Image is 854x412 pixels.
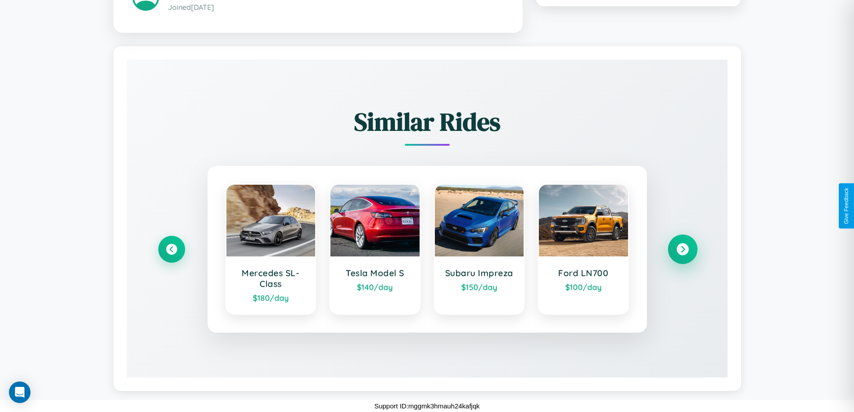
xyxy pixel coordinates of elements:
div: Give Feedback [843,188,850,224]
h3: Tesla Model S [339,268,411,278]
div: $ 150 /day [444,282,515,292]
h2: Similar Rides [158,104,696,139]
a: Tesla Model S$140/day [329,184,420,315]
div: Open Intercom Messenger [9,382,30,403]
div: $ 100 /day [548,282,619,292]
a: Ford LN700$100/day [538,184,629,315]
h3: Ford LN700 [548,268,619,278]
div: $ 140 /day [339,282,411,292]
p: Joined [DATE] [168,1,504,14]
a: Mercedes SL-Class$180/day [225,184,316,315]
h3: Subaru Impreza [444,268,515,278]
h3: Mercedes SL-Class [235,268,307,289]
div: $ 180 /day [235,293,307,303]
p: Support ID: mggmk3hmauh24kafjqk [374,400,480,412]
a: Subaru Impreza$150/day [434,184,525,315]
